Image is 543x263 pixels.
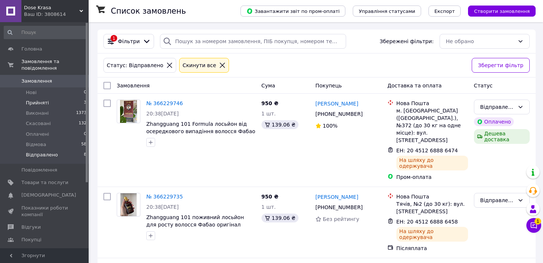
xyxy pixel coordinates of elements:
[21,78,52,84] span: Замовлення
[21,192,76,198] span: [DEMOGRAPHIC_DATA]
[26,141,46,148] span: Відмова
[478,61,523,69] span: Зберегти фільтр
[315,83,342,89] span: Покупець
[120,100,137,123] img: Фото товару
[146,111,179,117] span: 20:38[DATE]
[117,100,140,123] a: Фото товару
[314,202,364,212] div: [PHONE_NUMBER]
[84,131,86,138] span: 0
[262,100,279,106] span: 950 ₴
[117,83,150,89] span: Замовлення
[396,148,458,153] span: ЕН: 20 4512 6888 6474
[262,204,276,210] span: 1 шт.
[26,110,49,117] span: Виконані
[472,58,530,73] button: Зберегти фільтр
[396,227,468,242] div: На шляху до одержувача
[160,34,346,49] input: Пошук за номером замовлення, ПІБ покупця, номером телефону, Email, номером накладної
[396,107,468,144] div: м. [GEOGRAPHIC_DATA] ([GEOGRAPHIC_DATA].), №372 (до 30 кг на одне місце): вул. [STREET_ADDRESS]
[181,61,218,69] div: Cкинути все
[79,120,86,127] span: 132
[314,109,364,119] div: [PHONE_NUMBER]
[535,218,541,225] span: 1
[387,83,442,89] span: Доставка та оплата
[26,120,51,127] span: Скасовані
[262,194,279,200] span: 950 ₴
[446,37,515,45] div: Не обрано
[21,236,41,243] span: Покупці
[396,219,458,225] span: ЕН: 20 4512 6888 6458
[240,6,345,17] button: Завантажити звіт по пром-оплаті
[24,4,79,11] span: Dose Krasa
[526,218,541,233] button: Чат з покупцем1
[262,120,298,129] div: 139.06 ₴
[26,100,49,106] span: Прийняті
[24,11,89,18] div: Ваш ID: 3808614
[26,131,49,138] span: Оплачені
[315,100,358,107] a: [PERSON_NAME]
[21,167,57,173] span: Повідомлення
[84,152,86,158] span: 8
[396,193,468,200] div: Нова Пошта
[146,121,255,142] a: Zhangguang 101 Formula лосьйон від осередкового випадіння волосся Фабао оригінал
[21,46,42,52] span: Головна
[474,117,514,126] div: Оплачено
[76,110,86,117] span: 1373
[434,8,455,14] span: Експорт
[262,83,275,89] span: Cума
[480,196,515,204] div: Відправлено
[117,193,140,217] a: Фото товару
[474,8,530,14] span: Створити замовлення
[146,194,183,200] a: № 366229735
[84,100,86,106] span: 3
[146,100,183,106] a: № 366229746
[428,6,461,17] button: Експорт
[21,58,89,72] span: Замовлення та повідомлення
[146,214,244,228] a: Zhangguang 101 поживний лосьйон для росту волосся Фабао оригінал
[246,8,339,14] span: Завантажити звіт по пром-оплаті
[468,6,536,17] button: Створити замовлення
[359,8,415,14] span: Управління статусами
[146,204,179,210] span: 20:38[DATE]
[315,193,358,201] a: [PERSON_NAME]
[323,216,359,222] span: Без рейтингу
[262,214,298,222] div: 139.06 ₴
[21,179,68,186] span: Товари та послуги
[396,200,468,215] div: Тячів, №2 (до 30 кг): вул. [STREET_ADDRESS]
[323,123,338,129] span: 100%
[474,129,530,144] div: Дешева доставка
[111,7,186,15] h1: Список замовлень
[396,245,468,252] div: Післяплата
[262,111,276,117] span: 1 шт.
[353,6,421,17] button: Управління статусами
[118,38,140,45] span: Фільтри
[26,89,37,96] span: Нові
[396,100,468,107] div: Нова Пошта
[396,156,468,170] div: На шляху до одержувача
[396,173,468,181] div: Пром-оплата
[81,141,86,148] span: 58
[480,103,515,111] div: Відправлено
[21,205,68,218] span: Показники роботи компанії
[380,38,434,45] span: Збережені фільтри:
[21,224,41,231] span: Відгуки
[4,26,87,39] input: Пошук
[84,89,86,96] span: 0
[26,152,58,158] span: Відправлено
[461,8,536,14] a: Створити замовлення
[474,83,493,89] span: Статус
[120,193,137,216] img: Фото товару
[105,61,165,69] div: Статус: Відправлено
